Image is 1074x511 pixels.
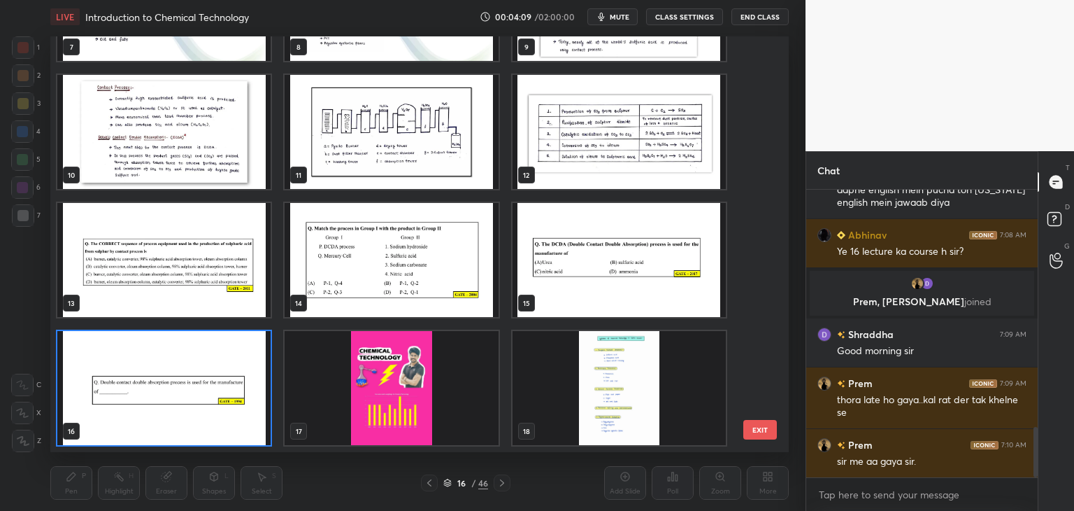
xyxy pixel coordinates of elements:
div: X [11,402,41,424]
div: 2 [12,64,41,87]
button: CLASS SETTINGS [646,8,723,25]
img: Learner_Badge_beginner_1_8b307cf2a0.svg [837,231,845,239]
div: Ye 16 lecture ka course h sir? [837,245,1026,259]
div: 16 [454,479,468,487]
img: no-rating-badge.077c3623.svg [837,331,845,339]
img: 17591963670SQ6Z9.pdf [513,203,726,317]
div: 5 [11,148,41,171]
img: 17591963670SQ6Z9.pdf [57,75,271,189]
img: 3 [920,276,934,290]
button: mute [587,8,638,25]
div: / [471,479,475,487]
img: 1d4650aa1dcc4edfaa0bc4bdc425bb32.jpg [910,276,924,290]
p: Chat [806,152,851,189]
h6: Shraddha [845,327,894,342]
div: aapne english mein pucha toh [US_STATE] english mein jawaab diya [837,183,1026,210]
div: Z [12,430,41,452]
img: iconic-dark.1390631f.png [969,379,997,388]
div: C [11,374,41,396]
img: 1759196405VBLVI3.pdf [513,331,726,445]
button: End Class [731,8,789,25]
div: sir me aa gaya sir. [837,455,1026,469]
img: 17591963670SQ6Z9.pdf [57,331,271,445]
img: 1d4650aa1dcc4edfaa0bc4bdc425bb32.jpg [817,438,831,452]
div: Good morning sir [837,344,1026,358]
img: 17591963670SQ6Z9.pdf [513,75,726,189]
div: 7:09 AM [1000,330,1026,339]
p: G [1064,241,1070,251]
div: 4 [11,120,41,143]
h6: Prem [845,376,873,391]
img: no-rating-badge.077c3623.svg [837,442,845,449]
button: EXIT [743,420,777,440]
img: 17591963670SQ6Z9.pdf [285,203,498,317]
div: LIVE [50,8,80,25]
div: 3 [12,92,41,115]
div: thora late ho gaya..kal rat der tak khelne se [837,393,1026,420]
div: grid [806,190,1038,478]
span: joined [964,295,991,308]
h6: Prem [845,437,873,452]
div: 1 [12,36,40,59]
p: D [1065,202,1070,212]
img: 1759196405VBLVI3.pdf [285,331,498,445]
img: 1d4650aa1dcc4edfaa0bc4bdc425bb32.jpg [817,377,831,391]
div: 7 [12,204,41,227]
p: Prem, [PERSON_NAME] [818,296,1026,307]
h4: Introduction to Chemical Technology [85,10,249,24]
div: 46 [478,477,488,489]
div: 7:09 AM [1000,379,1026,388]
img: 3 [817,328,831,342]
div: grid [50,36,764,452]
p: T [1066,162,1070,173]
span: mute [610,12,629,22]
div: 6 [11,176,41,199]
div: 7:10 AM [1001,441,1026,449]
img: iconic-dark.1390631f.png [969,231,997,239]
img: 17591963670SQ6Z9.pdf [57,203,271,317]
h6: Abhinav [845,227,887,242]
img: 507d5a548a434878b8df098019f73ff3.jpg [817,228,831,242]
img: 17591963670SQ6Z9.pdf [285,75,498,189]
img: iconic-dark.1390631f.png [971,441,998,449]
img: no-rating-badge.077c3623.svg [837,380,845,388]
div: 7:08 AM [1000,231,1026,239]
